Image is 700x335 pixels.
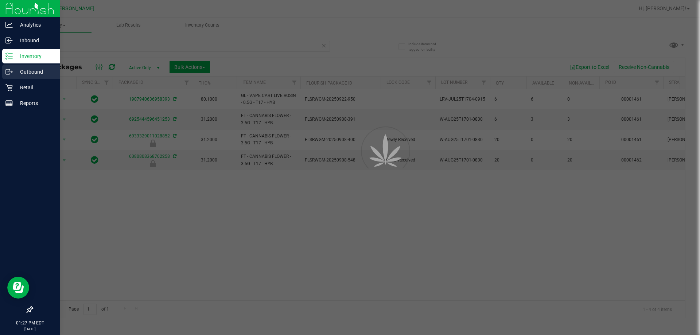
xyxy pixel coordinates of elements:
[3,326,57,332] p: [DATE]
[13,20,57,29] p: Analytics
[5,100,13,107] inline-svg: Reports
[13,83,57,92] p: Retail
[5,37,13,44] inline-svg: Inbound
[13,67,57,76] p: Outbound
[13,99,57,108] p: Reports
[7,277,29,299] iframe: Resource center
[13,52,57,61] p: Inventory
[13,36,57,45] p: Inbound
[5,21,13,28] inline-svg: Analytics
[5,68,13,75] inline-svg: Outbound
[3,320,57,326] p: 01:27 PM EDT
[5,84,13,91] inline-svg: Retail
[5,52,13,60] inline-svg: Inventory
